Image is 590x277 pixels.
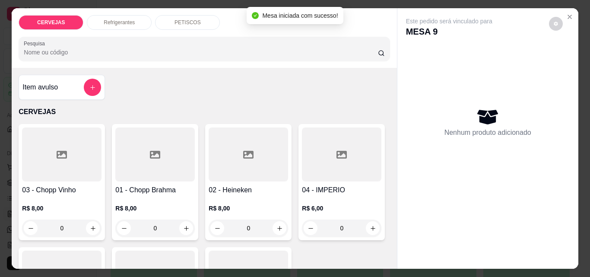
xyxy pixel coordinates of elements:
p: R$ 8,00 [209,204,288,213]
h4: 01 - Chopp Brahma [115,185,195,195]
p: Este pedido será vinculado para [406,17,492,25]
h4: 04 - IMPERIO [302,185,381,195]
button: decrease-product-quantity [304,221,317,235]
button: decrease-product-quantity [549,17,563,31]
p: Nenhum produto adicionado [444,127,531,138]
button: increase-product-quantity [366,221,380,235]
button: Close [563,10,577,24]
p: PETISCOS [174,19,201,26]
button: increase-product-quantity [86,221,100,235]
p: Refrigerantes [104,19,135,26]
p: R$ 8,00 [115,204,195,213]
span: check-circle [252,12,259,19]
button: increase-product-quantity [179,221,193,235]
h4: 03 - Chopp Vinho [22,185,102,195]
p: MESA 9 [406,25,492,38]
p: R$ 6,00 [302,204,381,213]
p: CERVEJAS [19,107,390,117]
button: increase-product-quantity [273,221,286,235]
p: CERVEJAS [37,19,65,26]
button: decrease-product-quantity [210,221,224,235]
button: add-separate-item [84,79,101,96]
span: Mesa iniciada com sucesso! [262,12,338,19]
h4: Item avulso [22,82,58,92]
label: Pesquisa [24,40,48,47]
button: decrease-product-quantity [117,221,131,235]
button: decrease-product-quantity [24,221,38,235]
h4: 02 - Heineken [209,185,288,195]
input: Pesquisa [24,48,378,57]
p: R$ 8,00 [22,204,102,213]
